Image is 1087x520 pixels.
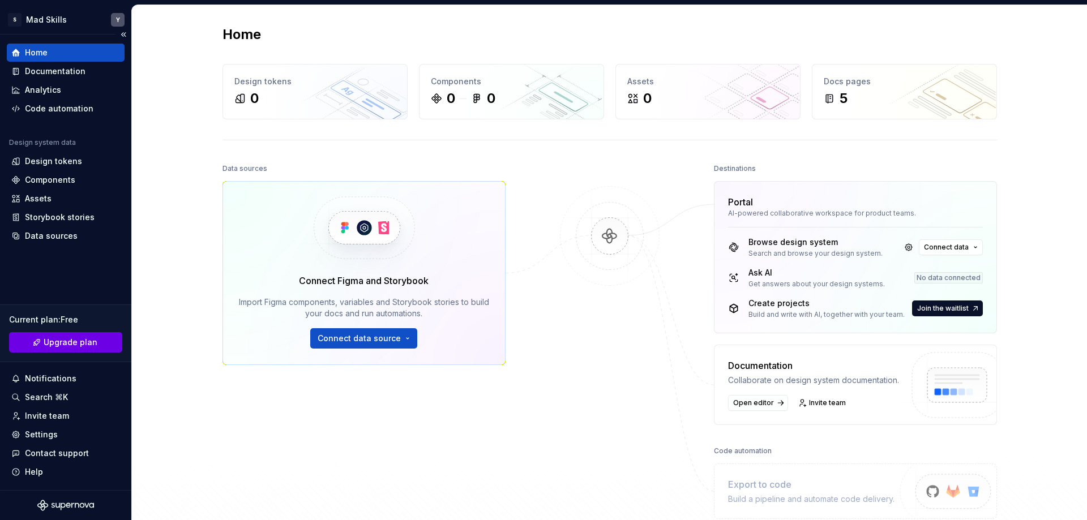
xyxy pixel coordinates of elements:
button: SMad SkillsY [2,7,129,32]
div: Contact support [25,448,89,459]
div: 0 [487,89,495,108]
div: Code automation [714,443,772,459]
button: Contact support [7,444,125,462]
a: Invite team [795,395,851,411]
div: Design tokens [25,156,82,167]
div: Settings [25,429,58,440]
div: Search ⌘K [25,392,68,403]
svg: Supernova Logo [37,500,94,511]
a: Code automation [7,100,125,118]
div: No data connected [914,272,983,283]
div: Ask AI [748,267,885,278]
a: Assets0 [615,64,801,119]
a: Data sources [7,227,125,245]
div: Components [431,76,592,87]
div: AI-powered collaborative workspace for product teams. [728,209,983,218]
div: Docs pages [824,76,985,87]
div: Documentation [728,359,899,372]
div: Build a pipeline and automate code delivery. [728,493,895,505]
a: Design tokens0 [222,64,408,119]
a: Open editor [728,395,788,411]
div: Current plan : Free [9,314,122,325]
a: Home [7,44,125,62]
button: Notifications [7,369,125,388]
div: Data sources [222,161,267,177]
div: Connect Figma and Storybook [299,274,429,287]
span: Upgrade plan [44,337,97,348]
button: Help [7,463,125,481]
span: Connect data [924,243,969,252]
div: Notifications [25,373,76,384]
div: Collaborate on design system documentation. [728,375,899,386]
div: Destinations [714,161,756,177]
span: Join the waitlist [917,304,969,313]
div: 0 [447,89,455,108]
div: Invite team [25,410,69,422]
div: Search and browse your design system. [748,249,883,258]
div: S [8,13,22,27]
button: Upgrade plan [9,332,122,353]
span: Invite team [809,398,846,407]
span: Connect data source [318,333,401,344]
a: Design tokens [7,152,125,170]
a: Settings [7,426,125,444]
a: Storybook stories [7,208,125,226]
div: 0 [250,89,259,108]
div: Import Figma components, variables and Storybook stories to build your docs and run automations. [239,296,489,319]
div: Components [25,174,75,186]
div: Assets [25,193,52,204]
div: Analytics [25,84,61,96]
a: Components00 [419,64,604,119]
div: Documentation [25,66,85,77]
div: Mad Skills [26,14,67,25]
a: Documentation [7,62,125,80]
button: Search ⌘K [7,388,125,406]
div: Get answers about your design systems. [748,280,885,289]
div: Design tokens [234,76,396,87]
div: Code automation [25,103,93,114]
button: Collapse sidebar [115,27,131,42]
div: 0 [643,89,652,108]
button: Connect data [919,239,983,255]
div: Y [116,15,120,24]
div: 5 [840,89,848,108]
div: Help [25,466,43,478]
a: Docs pages5 [812,64,997,119]
div: Portal [728,195,753,209]
div: Storybook stories [25,212,95,223]
button: Join the waitlist [912,300,983,316]
span: Open editor [733,398,774,407]
div: Create projects [748,298,905,309]
a: Analytics [7,81,125,99]
div: Build and write with AI, together with your team. [748,310,905,319]
div: Home [25,47,48,58]
a: Assets [7,190,125,208]
button: Connect data source [310,328,417,349]
div: Browse design system [748,237,883,248]
h2: Home [222,25,261,44]
div: Data sources [25,230,78,242]
div: Export to code [728,478,895,491]
div: Assets [627,76,789,87]
a: Invite team [7,407,125,425]
div: Design system data [9,138,76,147]
a: Components [7,171,125,189]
